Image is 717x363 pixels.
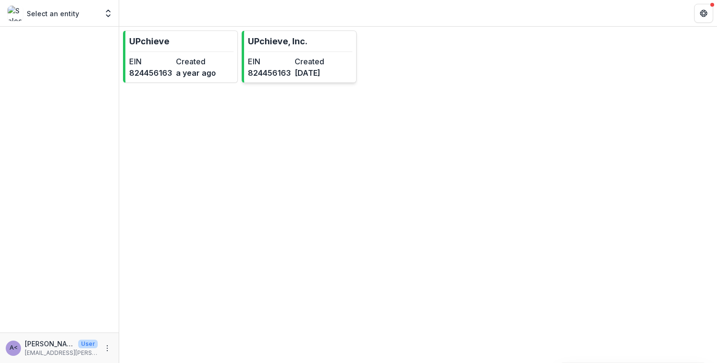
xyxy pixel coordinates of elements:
div: Aly Murray <aly.murray@upchieve.org> [10,345,18,351]
button: Open entity switcher [102,4,115,23]
dd: 824456163 [248,67,291,79]
button: More [102,343,113,354]
dt: EIN [129,56,172,67]
dt: EIN [248,56,291,67]
dd: 824456163 [129,67,172,79]
p: Select an entity [27,9,79,19]
p: UPchieve [129,35,169,48]
p: [EMAIL_ADDRESS][PERSON_NAME][DOMAIN_NAME] [25,349,98,357]
p: [PERSON_NAME] <[EMAIL_ADDRESS][PERSON_NAME][DOMAIN_NAME]> [25,339,74,349]
p: User [78,340,98,348]
p: UPchieve, Inc. [248,35,307,48]
img: Select an entity [8,6,23,21]
a: UPchieveEIN824456163Createda year ago [123,30,238,83]
a: UPchieve, Inc.EIN824456163Created[DATE] [242,30,357,83]
dt: Created [176,56,219,67]
dd: a year ago [176,67,219,79]
button: Get Help [694,4,713,23]
dt: Created [295,56,338,67]
dd: [DATE] [295,67,338,79]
